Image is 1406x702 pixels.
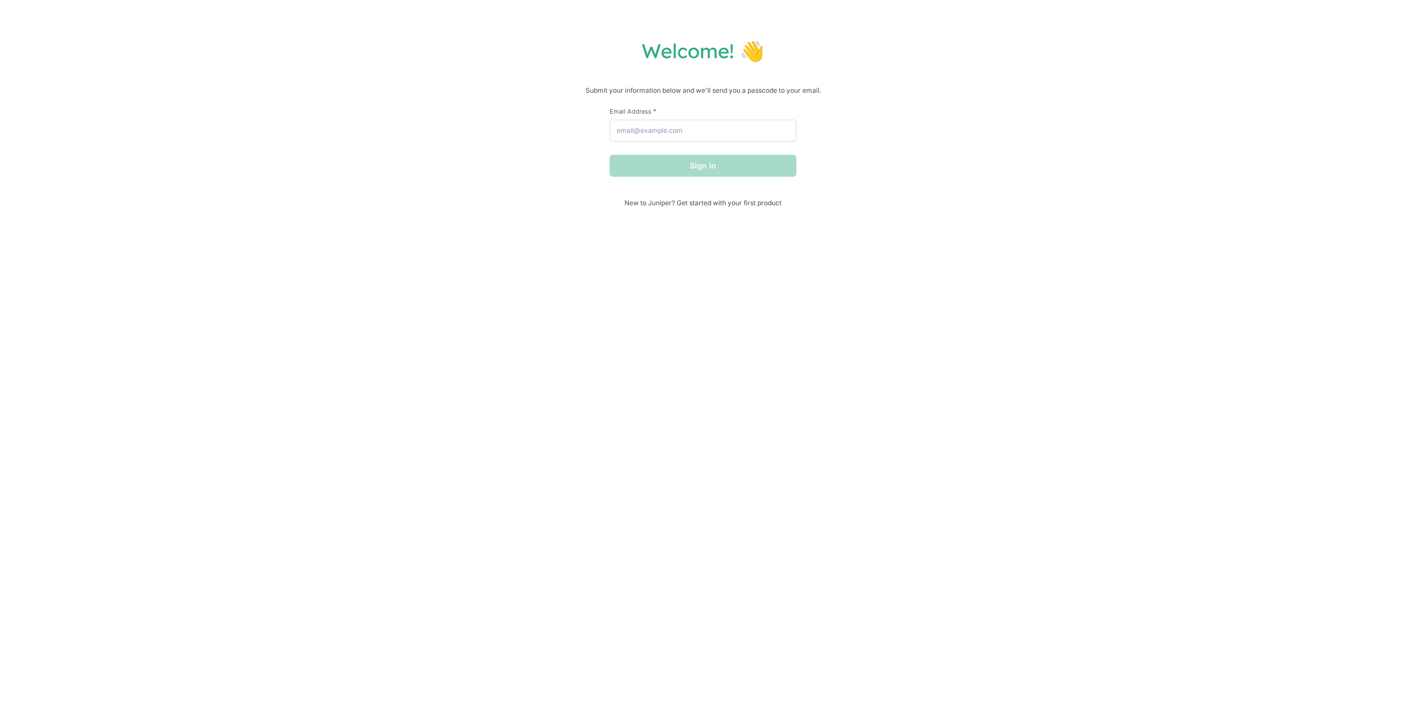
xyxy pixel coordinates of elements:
span: This field is required. [653,107,656,115]
p: Submit your information below and we'll send you a passcode to your email. [11,85,1395,96]
label: Email Address [610,107,796,115]
span: New to Juniper? Get started with your first product [610,199,796,207]
h1: Welcome! 👋 [11,38,1395,63]
input: email@example.com [610,120,796,142]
